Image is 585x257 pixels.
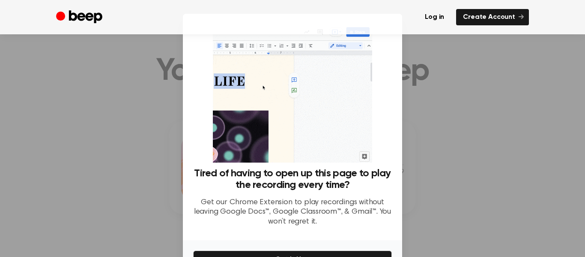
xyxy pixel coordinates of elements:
[56,9,104,26] a: Beep
[193,198,392,227] p: Get our Chrome Extension to play recordings without leaving Google Docs™, Google Classroom™, & Gm...
[418,9,451,25] a: Log in
[213,24,372,163] img: Beep extension in action
[193,168,392,191] h3: Tired of having to open up this page to play the recording every time?
[456,9,529,25] a: Create Account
